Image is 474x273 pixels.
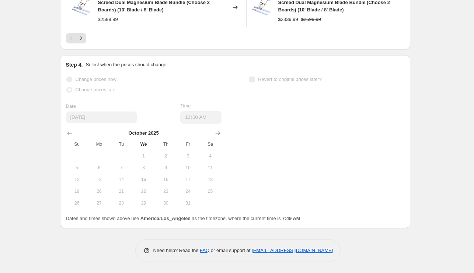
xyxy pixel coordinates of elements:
[76,87,117,92] span: Change prices later
[202,177,218,182] span: 18
[199,162,221,174] button: Saturday October 11 2025
[113,165,129,171] span: 7
[66,174,88,185] button: Sunday October 12 2025
[180,165,196,171] span: 10
[69,188,85,194] span: 19
[177,162,199,174] button: Friday October 10 2025
[69,177,85,182] span: 12
[66,216,300,221] span: Dates and times shown above use as the timezone, where the current time is
[135,188,151,194] span: 22
[177,150,199,162] button: Friday October 3 2025
[158,200,174,206] span: 30
[113,141,129,147] span: Tu
[213,128,223,138] button: Show next month, November 2025
[65,128,75,138] button: Show previous month, September 2025
[110,138,132,150] th: Tuesday
[132,174,154,185] button: Today Wednesday October 15 2025
[209,248,252,253] span: or email support at
[199,174,221,185] button: Saturday October 18 2025
[258,77,322,82] span: Revert to original prices later?
[202,141,218,147] span: Sa
[91,188,107,194] span: 20
[110,197,132,209] button: Tuesday October 28 2025
[135,177,151,182] span: 15
[110,162,132,174] button: Tuesday October 7 2025
[66,162,88,174] button: Sunday October 5 2025
[135,153,151,159] span: 1
[88,162,110,174] button: Monday October 6 2025
[158,153,174,159] span: 2
[180,153,196,159] span: 3
[132,197,154,209] button: Wednesday October 29 2025
[113,177,129,182] span: 14
[278,16,298,23] div: $2339.99
[158,141,174,147] span: Th
[132,185,154,197] button: Wednesday October 22 2025
[158,177,174,182] span: 16
[66,185,88,197] button: Sunday October 19 2025
[66,138,88,150] th: Sunday
[199,150,221,162] button: Saturday October 4 2025
[76,33,86,43] button: Next
[66,33,86,43] nav: Pagination
[252,248,333,253] a: [EMAIL_ADDRESS][DOMAIN_NAME]
[69,200,85,206] span: 26
[135,165,151,171] span: 8
[91,165,107,171] span: 6
[180,141,196,147] span: Fr
[91,141,107,147] span: Mo
[140,216,191,221] b: America/Los_Angeles
[66,197,88,209] button: Sunday October 26 2025
[177,138,199,150] th: Friday
[180,200,196,206] span: 31
[110,174,132,185] button: Tuesday October 14 2025
[155,138,177,150] th: Thursday
[86,61,166,68] p: Select when the prices should change
[110,185,132,197] button: Tuesday October 21 2025
[153,248,200,253] span: Need help? Read the
[113,188,129,194] span: 21
[88,197,110,209] button: Monday October 27 2025
[98,16,118,23] div: $2599.99
[199,138,221,150] th: Saturday
[69,141,85,147] span: Su
[282,216,300,221] b: 7:49 AM
[66,111,137,123] input: 10/15/2025
[132,138,154,150] th: Wednesday
[180,103,191,109] span: Time
[199,185,221,197] button: Saturday October 25 2025
[155,162,177,174] button: Thursday October 9 2025
[155,197,177,209] button: Thursday October 30 2025
[66,103,76,109] span: Date
[132,162,154,174] button: Wednesday October 8 2025
[135,141,151,147] span: We
[135,200,151,206] span: 29
[177,174,199,185] button: Friday October 17 2025
[177,197,199,209] button: Friday October 31 2025
[132,150,154,162] button: Wednesday October 1 2025
[66,61,83,68] h2: Step 4.
[88,138,110,150] th: Monday
[69,165,85,171] span: 5
[155,185,177,197] button: Thursday October 23 2025
[158,188,174,194] span: 23
[88,185,110,197] button: Monday October 20 2025
[202,153,218,159] span: 4
[180,188,196,194] span: 24
[177,185,199,197] button: Friday October 24 2025
[113,200,129,206] span: 28
[158,165,174,171] span: 9
[88,174,110,185] button: Monday October 13 2025
[180,177,196,182] span: 17
[155,150,177,162] button: Thursday October 2 2025
[91,200,107,206] span: 27
[180,111,222,124] input: 12:00
[202,165,218,171] span: 11
[91,177,107,182] span: 13
[155,174,177,185] button: Thursday October 16 2025
[200,248,209,253] a: FAQ
[301,16,321,23] strike: $2599.99
[76,77,116,82] span: Change prices now
[202,188,218,194] span: 25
